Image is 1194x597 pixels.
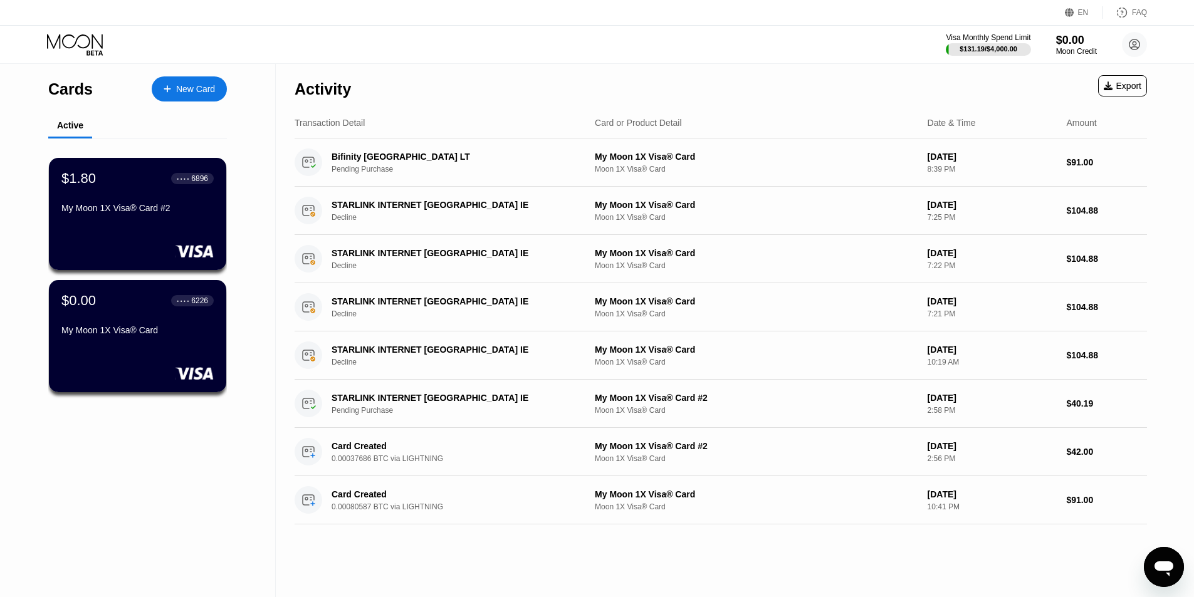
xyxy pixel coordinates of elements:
[928,248,1057,258] div: [DATE]
[295,476,1147,524] div: Card Created0.00080587 BTC via LIGHTNINGMy Moon 1X Visa® CardMoon 1X Visa® Card[DATE]10:41 PM$91.00
[928,454,1057,463] div: 2:56 PM
[1066,205,1147,215] div: $104.88
[332,441,575,451] div: Card Created
[49,280,226,392] div: $0.00● ● ● ●6226My Moon 1X Visa® Card
[48,80,93,98] div: Cards
[332,213,593,222] div: Decline
[191,296,208,305] div: 6226
[61,170,96,187] div: $1.80
[595,213,918,222] div: Moon 1X Visa® Card
[332,152,575,162] div: Bifinity [GEOGRAPHIC_DATA] LT
[332,200,575,210] div: STARLINK INTERNET [GEOGRAPHIC_DATA] IE
[946,33,1030,42] div: Visa Monthly Spend Limit
[332,165,593,174] div: Pending Purchase
[295,118,365,128] div: Transaction Detail
[1066,302,1147,312] div: $104.88
[1078,8,1089,17] div: EN
[332,489,575,499] div: Card Created
[332,309,593,318] div: Decline
[595,296,918,306] div: My Moon 1X Visa® Card
[1098,75,1147,96] div: Export
[295,428,1147,476] div: Card Created0.00037686 BTC via LIGHTNINGMy Moon 1X Visa® Card #2Moon 1X Visa® Card[DATE]2:56 PM$4...
[928,309,1057,318] div: 7:21 PM
[295,187,1147,235] div: STARLINK INTERNET [GEOGRAPHIC_DATA] IEDeclineMy Moon 1X Visa® CardMoon 1X Visa® Card[DATE]7:25 PM...
[332,406,593,415] div: Pending Purchase
[61,293,96,309] div: $0.00
[177,177,189,180] div: ● ● ● ●
[1104,81,1141,91] div: Export
[61,203,214,213] div: My Moon 1X Visa® Card #2
[1066,157,1147,167] div: $91.00
[176,84,215,95] div: New Card
[595,345,918,355] div: My Moon 1X Visa® Card
[332,296,575,306] div: STARLINK INTERNET [GEOGRAPHIC_DATA] IE
[177,299,189,303] div: ● ● ● ●
[332,393,575,403] div: STARLINK INTERNET [GEOGRAPHIC_DATA] IE
[928,296,1057,306] div: [DATE]
[928,165,1057,174] div: 8:39 PM
[1065,6,1103,19] div: EN
[295,331,1147,380] div: STARLINK INTERNET [GEOGRAPHIC_DATA] IEDeclineMy Moon 1X Visa® CardMoon 1X Visa® Card[DATE]10:19 A...
[595,454,918,463] div: Moon 1X Visa® Card
[57,120,83,130] div: Active
[928,200,1057,210] div: [DATE]
[1066,254,1147,264] div: $104.88
[1066,118,1096,128] div: Amount
[61,325,214,335] div: My Moon 1X Visa® Card
[595,152,918,162] div: My Moon 1X Visa® Card
[295,138,1147,187] div: Bifinity [GEOGRAPHIC_DATA] LTPending PurchaseMy Moon 1X Visa® CardMoon 1X Visa® Card[DATE]8:39 PM...
[595,406,918,415] div: Moon 1X Visa® Card
[928,213,1057,222] div: 7:25 PM
[332,345,575,355] div: STARLINK INTERNET [GEOGRAPHIC_DATA] IE
[595,358,918,366] div: Moon 1X Visa® Card
[960,45,1017,53] div: $131.19 / $4,000.00
[295,80,351,98] div: Activity
[332,454,593,463] div: 0.00037686 BTC via LIGHTNING
[928,345,1057,355] div: [DATE]
[332,248,575,258] div: STARLINK INTERNET [GEOGRAPHIC_DATA] IE
[595,200,918,210] div: My Moon 1X Visa® Card
[928,393,1057,403] div: [DATE]
[928,358,1057,366] div: 10:19 AM
[191,174,208,183] div: 6896
[928,118,976,128] div: Date & Time
[1056,34,1097,47] div: $0.00
[1066,447,1147,457] div: $42.00
[152,76,227,101] div: New Card
[946,33,1030,56] div: Visa Monthly Spend Limit$131.19/$4,000.00
[1066,495,1147,505] div: $91.00
[595,489,918,499] div: My Moon 1X Visa® Card
[1144,547,1184,587] iframe: Button to launch messaging window
[595,248,918,258] div: My Moon 1X Visa® Card
[1066,350,1147,360] div: $104.88
[595,393,918,403] div: My Moon 1X Visa® Card #2
[332,358,593,366] div: Decline
[1066,398,1147,408] div: $40.19
[928,406,1057,415] div: 2:58 PM
[295,235,1147,283] div: STARLINK INTERNET [GEOGRAPHIC_DATA] IEDeclineMy Moon 1X Visa® CardMoon 1X Visa® Card[DATE]7:22 PM...
[595,309,918,318] div: Moon 1X Visa® Card
[928,441,1057,451] div: [DATE]
[49,158,226,270] div: $1.80● ● ● ●6896My Moon 1X Visa® Card #2
[928,502,1057,511] div: 10:41 PM
[595,118,682,128] div: Card or Product Detail
[595,502,918,511] div: Moon 1X Visa® Card
[332,261,593,270] div: Decline
[1056,34,1097,56] div: $0.00Moon Credit
[595,441,918,451] div: My Moon 1X Visa® Card #2
[1132,8,1147,17] div: FAQ
[595,261,918,270] div: Moon 1X Visa® Card
[1103,6,1147,19] div: FAQ
[332,502,593,511] div: 0.00080587 BTC via LIGHTNING
[295,380,1147,428] div: STARLINK INTERNET [GEOGRAPHIC_DATA] IEPending PurchaseMy Moon 1X Visa® Card #2Moon 1X Visa® Card[...
[928,489,1057,499] div: [DATE]
[295,283,1147,331] div: STARLINK INTERNET [GEOGRAPHIC_DATA] IEDeclineMy Moon 1X Visa® CardMoon 1X Visa® Card[DATE]7:21 PM...
[595,165,918,174] div: Moon 1X Visa® Card
[1056,47,1097,56] div: Moon Credit
[928,261,1057,270] div: 7:22 PM
[928,152,1057,162] div: [DATE]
